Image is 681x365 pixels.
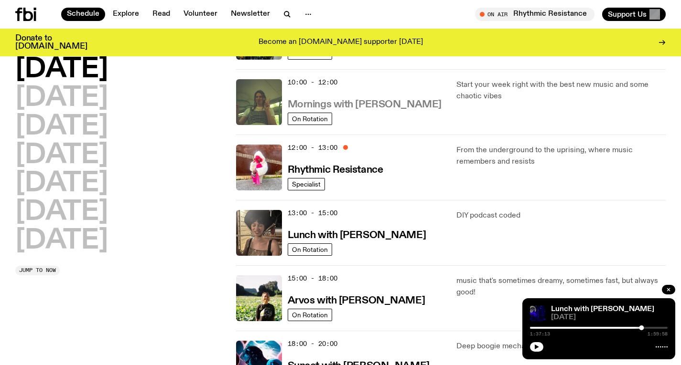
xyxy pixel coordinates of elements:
h3: Lunch with [PERSON_NAME] [288,230,426,240]
button: [DATE] [15,228,108,254]
span: Tune in live [486,10,590,18]
button: [DATE] [15,114,108,140]
button: [DATE] [15,56,108,83]
img: Jim Kretschmer in a really cute outfit with cute braids, standing on a train holding up a peace s... [236,79,282,125]
span: Jump to now [19,268,56,273]
a: On Rotation [288,309,332,321]
p: Become an [DOMAIN_NAME] supporter [DATE] [259,38,423,47]
button: [DATE] [15,85,108,112]
button: [DATE] [15,170,108,197]
a: On Rotation [288,243,332,256]
a: Arvos with [PERSON_NAME] [288,294,425,306]
span: On Rotation [292,311,328,318]
span: 1:37:13 [530,332,550,336]
span: On Rotation [292,246,328,253]
span: 10:00 - 12:00 [288,78,337,87]
h3: Donate to [DOMAIN_NAME] [15,34,87,51]
h3: Mornings with [PERSON_NAME] [288,100,442,110]
a: Specialist [288,178,325,190]
p: Deep boogie mechanics. [456,341,666,352]
p: music that's sometimes dreamy, sometimes fast, but always good! [456,275,666,298]
img: Bri is smiling and wearing a black t-shirt. She is standing in front of a lush, green field. Ther... [236,275,282,321]
a: On Rotation [288,113,332,125]
a: Read [147,8,176,21]
a: Schedule [61,8,105,21]
a: Newsletter [225,8,276,21]
span: 1:59:58 [648,332,668,336]
a: Volunteer [178,8,223,21]
span: 12:00 - 13:00 [288,143,337,152]
p: DIY podcast coded [456,210,666,221]
button: Support Us [602,8,666,21]
button: On AirRhythmic Resistance [475,8,595,21]
span: On Rotation [292,115,328,122]
button: [DATE] [15,199,108,226]
span: 18:00 - 20:00 [288,339,337,348]
p: From the underground to the uprising, where music remembers and resists [456,145,666,167]
span: Support Us [608,10,647,19]
a: Lunch with [PERSON_NAME] [288,229,426,240]
a: Explore [107,8,145,21]
a: Lunch with [PERSON_NAME] [551,305,654,313]
a: Mornings with [PERSON_NAME] [288,98,442,110]
span: Specialist [292,180,321,188]
a: Rhythmic Resistance [288,163,383,175]
span: [DATE] [551,314,668,321]
span: 15:00 - 18:00 [288,274,337,283]
span: 13:00 - 15:00 [288,209,337,218]
img: Attu crouches on gravel in front of a brown wall. They are wearing a white fur coat with a hood, ... [236,145,282,190]
h3: Rhythmic Resistance [288,165,383,175]
h3: Arvos with [PERSON_NAME] [288,296,425,306]
button: [DATE] [15,142,108,169]
button: Jump to now [15,266,60,275]
p: Start your week right with the best new music and some chaotic vibes [456,79,666,102]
